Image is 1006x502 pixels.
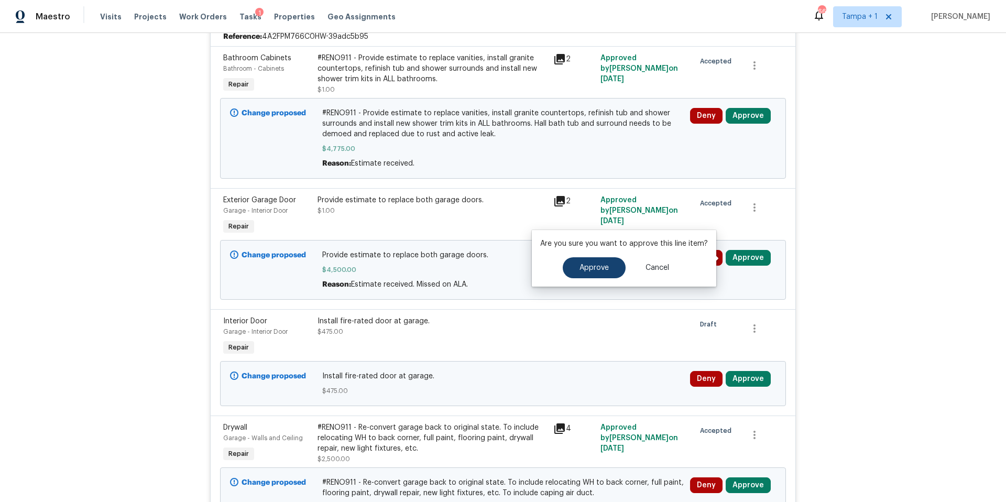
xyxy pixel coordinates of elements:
[255,8,264,18] div: 1
[239,13,261,20] span: Tasks
[211,27,795,46] div: 4A2FPM766C0HW-39adc5b95
[842,12,878,22] span: Tampa + 1
[690,108,723,124] button: Deny
[726,108,771,124] button: Approve
[690,477,723,493] button: Deny
[318,208,335,214] span: $1.00
[600,54,678,83] span: Approved by [PERSON_NAME] on
[927,12,990,22] span: [PERSON_NAME]
[318,195,547,205] div: Provide estimate to replace both garage doors.
[224,342,253,353] span: Repair
[274,12,315,22] span: Properties
[726,371,771,387] button: Approve
[224,79,253,90] span: Repair
[726,477,771,493] button: Approve
[351,160,414,167] span: Estimate received.
[223,54,291,62] span: Bathroom Cabinets
[318,86,335,93] span: $1.00
[600,197,678,225] span: Approved by [PERSON_NAME] on
[600,75,624,83] span: [DATE]
[322,371,684,381] span: Install fire-rated door at garage.
[223,329,288,335] span: Garage - Interior Door
[318,329,343,335] span: $475.00
[223,197,296,204] span: Exterior Garage Door
[553,195,594,208] div: 2
[100,12,122,22] span: Visits
[242,373,306,380] b: Change proposed
[700,425,736,436] span: Accepted
[242,479,306,486] b: Change proposed
[322,160,351,167] span: Reason:
[327,12,396,22] span: Geo Assignments
[36,12,70,22] span: Maestro
[223,424,247,431] span: Drywall
[646,264,669,272] span: Cancel
[318,316,547,326] div: Install fire-rated door at garage.
[563,257,626,278] button: Approve
[540,238,708,249] p: Are you sure you want to approve this line item?
[318,53,547,84] div: #RENO911 - Provide estimate to replace vanities, install granite countertops, refinish tub and sh...
[700,198,736,209] span: Accepted
[818,6,825,17] div: 66
[318,422,547,454] div: #RENO911 - Re-convert garage back to original state. To include relocating WH to back corner, ful...
[179,12,227,22] span: Work Orders
[318,456,350,462] span: $2,500.00
[322,386,684,396] span: $475.00
[726,250,771,266] button: Approve
[600,424,678,452] span: Approved by [PERSON_NAME] on
[223,318,267,325] span: Interior Door
[223,435,303,441] span: Garage - Walls and Ceiling
[322,108,684,139] span: #RENO911 - Provide estimate to replace vanities, install granite countertops, refinish tub and sh...
[700,56,736,67] span: Accepted
[700,319,721,330] span: Draft
[242,252,306,259] b: Change proposed
[223,66,284,72] span: Bathroom - Cabinets
[224,449,253,459] span: Repair
[322,265,684,275] span: $4,500.00
[134,12,167,22] span: Projects
[322,281,351,288] span: Reason:
[322,144,684,154] span: $4,775.00
[242,110,306,117] b: Change proposed
[579,264,609,272] span: Approve
[553,53,594,66] div: 2
[223,31,262,42] b: Reference:
[322,477,684,498] span: #RENO911 - Re-convert garage back to original state. To include relocating WH to back corner, ful...
[629,257,686,278] button: Cancel
[224,221,253,232] span: Repair
[600,217,624,225] span: [DATE]
[223,208,288,214] span: Garage - Interior Door
[322,250,684,260] span: Provide estimate to replace both garage doors.
[690,371,723,387] button: Deny
[351,281,468,288] span: Estimate received. Missed on ALA.
[553,422,594,435] div: 4
[600,445,624,452] span: [DATE]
